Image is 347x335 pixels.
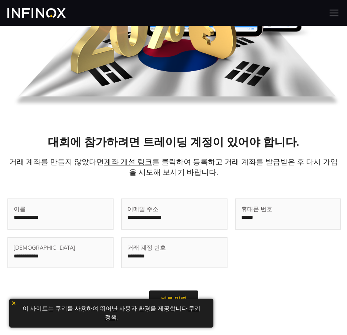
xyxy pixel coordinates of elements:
[11,300,16,306] img: yellow close icon
[104,158,152,167] a: 계좌 개설 링크
[13,302,210,324] p: 이 사이트는 쿠키를 사용하여 뛰어난 사용자 환경을 제공합니다. .
[7,157,340,178] p: 거래 계좌를 만들지 않았다면 를 클릭하여 등록하고 거래 계좌를 발급받은 후 다시 가입을 시도해 보시기 바랍니다.
[127,205,158,214] span: 이메일 주소
[241,205,272,214] span: 휴대폰 번호
[48,135,299,149] strong: 대회에 참가하려면 트레이딩 계정이 있어야 합니다.
[149,290,198,309] a: 바로 입력
[14,205,26,214] span: 이름
[14,243,75,252] span: [DEMOGRAPHIC_DATA]
[127,243,166,252] span: 거래 계정 번호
